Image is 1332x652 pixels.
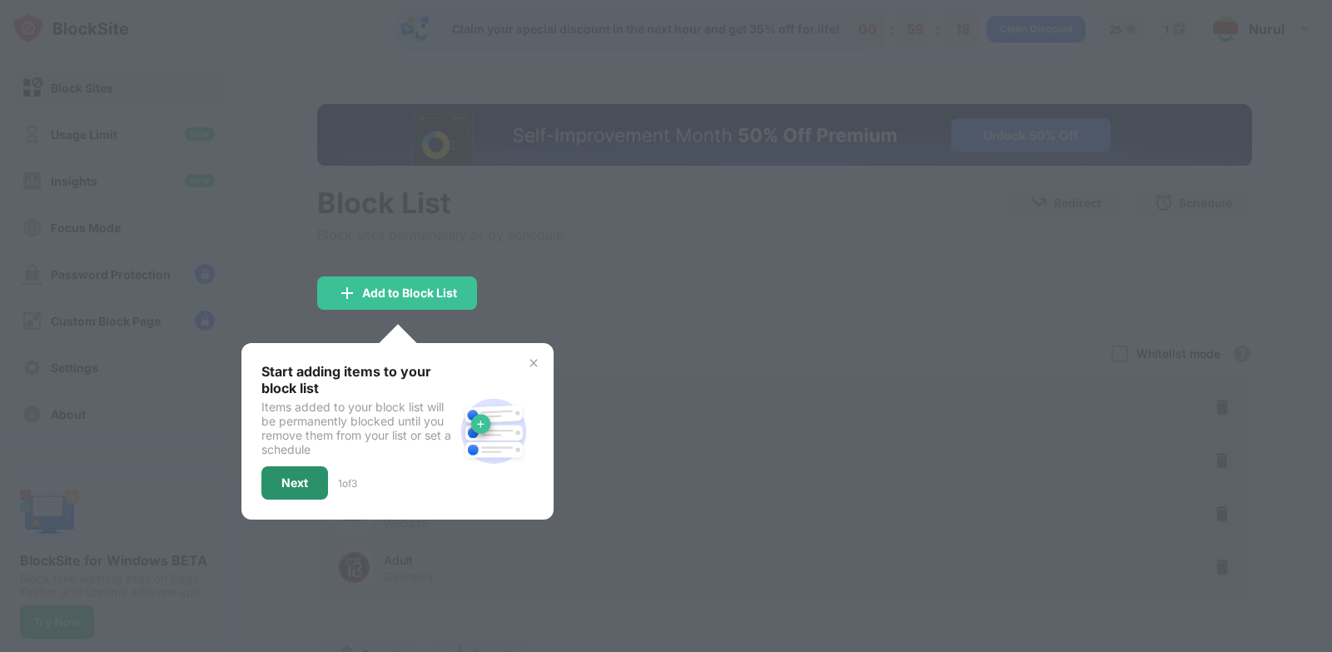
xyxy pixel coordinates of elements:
div: Start adding items to your block list [261,363,454,396]
div: Add to Block List [362,286,457,300]
div: 1 of 3 [338,477,357,490]
img: x-button.svg [527,356,540,370]
div: Next [281,476,308,490]
div: Items added to your block list will be permanently blocked until you remove them from your list o... [261,400,454,456]
img: block-site.svg [454,391,534,471]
